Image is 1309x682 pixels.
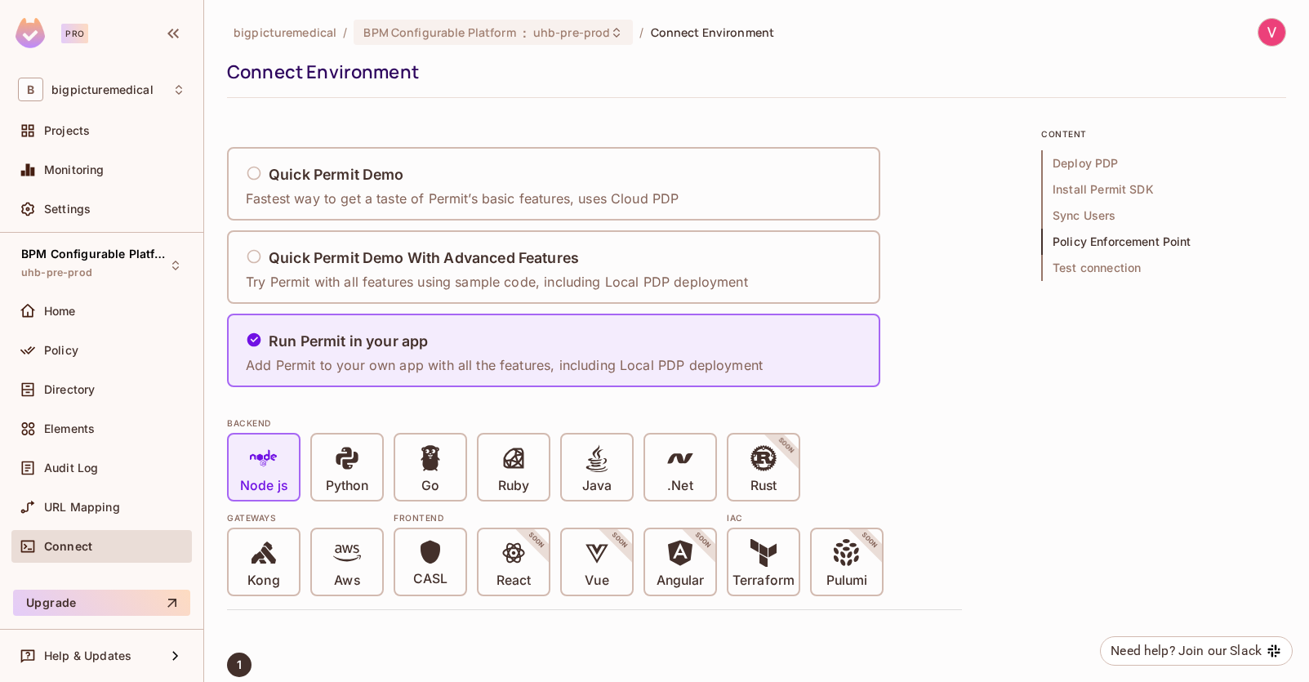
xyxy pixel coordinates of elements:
div: Pro [61,24,88,43]
span: Directory [44,383,95,396]
p: Add Permit to your own app with all the features, including Local PDP deployment [246,356,763,374]
span: Elements [44,422,95,435]
p: content [1041,127,1286,140]
span: Help & Updates [44,649,131,662]
span: SOON [671,509,735,573]
div: Need help? Join our Slack [1111,641,1262,661]
button: Upgrade [13,590,190,616]
span: 1 [237,658,242,671]
div: Connect Environment [227,60,1278,84]
span: Home [44,305,76,318]
div: BACKEND [227,417,962,430]
span: Audit Log [44,461,98,475]
p: .Net [667,478,692,494]
p: CASL [413,571,447,587]
span: SOON [838,509,902,573]
span: Test connection [1041,255,1286,281]
p: Terraform [732,573,795,589]
h5: Quick Permit Demo [269,167,404,183]
span: SOON [505,509,568,573]
span: Workspace: bigpicturemedical [51,83,154,96]
h5: Run Permit in your app [269,333,428,350]
span: uhb-pre-prod [533,25,611,40]
span: Projects [44,124,90,137]
div: Gateways [227,511,384,524]
span: Connect [44,540,92,553]
div: IAC [727,511,884,524]
li: / [343,25,347,40]
span: Install Permit SDK [1041,176,1286,203]
p: React [496,573,531,589]
p: Try Permit with all features using sample code, including Local PDP deployment [246,273,748,291]
p: Java [582,478,612,494]
span: SOON [588,509,652,573]
span: Monitoring [44,163,105,176]
p: Kong [247,573,279,589]
span: Settings [44,203,91,216]
span: BPM Configurable Platform [21,247,168,261]
span: Sync Users [1041,203,1286,229]
p: Rust [750,478,777,494]
span: URL Mapping [44,501,120,514]
li: / [639,25,643,40]
p: Node js [240,478,287,494]
span: B [18,78,43,101]
p: Python [326,478,368,494]
img: SReyMgAAAABJRU5ErkJggg== [16,18,45,48]
h5: Quick Permit Demo With Advanced Features [269,250,579,266]
p: Angular [657,573,705,589]
span: the active workspace [234,25,336,40]
span: Connect Environment [651,25,775,40]
span: Deploy PDP [1041,150,1286,176]
p: Aws [334,573,359,589]
span: SOON [755,414,818,478]
span: : [522,26,528,39]
p: Pulumi [826,573,867,589]
p: Fastest way to get a taste of Permit’s basic features, uses Cloud PDP [246,189,679,207]
span: BPM Configurable Platform [363,25,515,40]
img: Victor Tangendjaja [1258,19,1285,46]
p: Ruby [498,478,529,494]
div: Frontend [394,511,717,524]
span: Policy [44,344,78,357]
p: Go [421,478,439,494]
span: uhb-pre-prod [21,266,92,279]
p: Vue [585,573,608,589]
span: Policy Enforcement Point [1041,229,1286,255]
